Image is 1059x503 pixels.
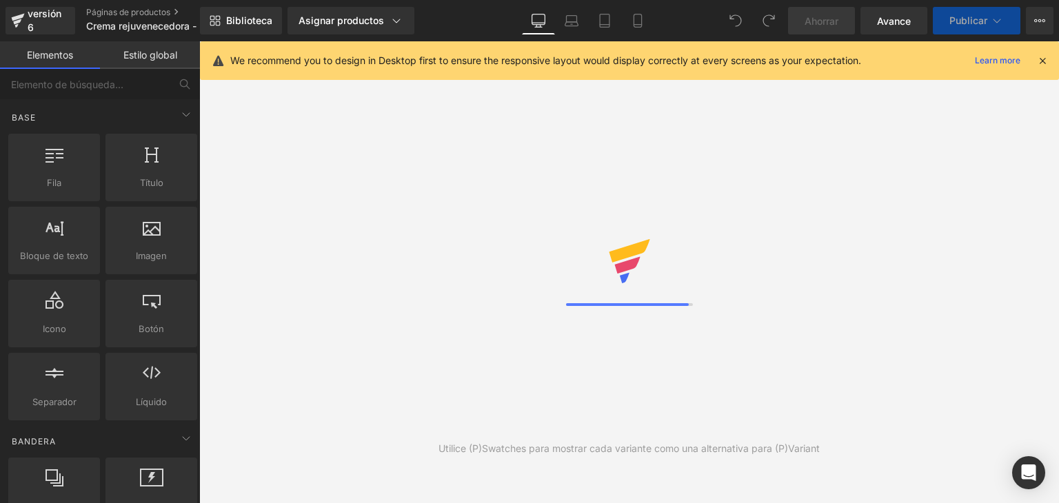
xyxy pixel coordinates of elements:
font: Crema rejuvenecedora - Horse Elixir [86,20,252,32]
font: Título [140,177,163,188]
font: Fila [47,177,61,188]
font: versión 6 [28,8,61,33]
font: Bloque de texto [20,250,88,261]
font: Asignar productos [299,14,384,26]
a: Tableta [588,7,621,34]
a: De oficina [522,7,555,34]
font: Avance [877,15,911,27]
p: We recommend you to design in Desktop first to ensure the responsive layout would display correct... [230,53,861,68]
a: Páginas de productos [86,7,245,18]
div: Open Intercom Messenger [1012,456,1045,489]
a: Móvil [621,7,654,34]
font: Imagen [136,250,167,261]
font: Páginas de productos [86,7,170,17]
button: Rehacer [755,7,783,34]
font: Elementos [27,49,73,61]
font: Líquido [136,396,167,407]
a: Computadora portátil [555,7,588,34]
a: versión 6 [6,7,75,34]
a: Avance [860,7,927,34]
font: Icono [43,323,66,334]
font: Utilice (P)Swatches para mostrar cada variante como una alternativa para (P)Variant [438,442,820,454]
a: Learn more [969,52,1026,69]
button: Más [1026,7,1053,34]
font: Botón [139,323,164,334]
font: Publicar [949,14,987,26]
font: Bandera [12,436,56,446]
font: Ahorrar [805,15,838,27]
button: Deshacer [722,7,749,34]
font: Base [12,112,36,123]
font: Estilo global [123,49,177,61]
font: Separador [32,396,77,407]
font: Biblioteca [226,14,272,26]
button: Publicar [933,7,1020,34]
a: Nueva Biblioteca [200,7,282,34]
